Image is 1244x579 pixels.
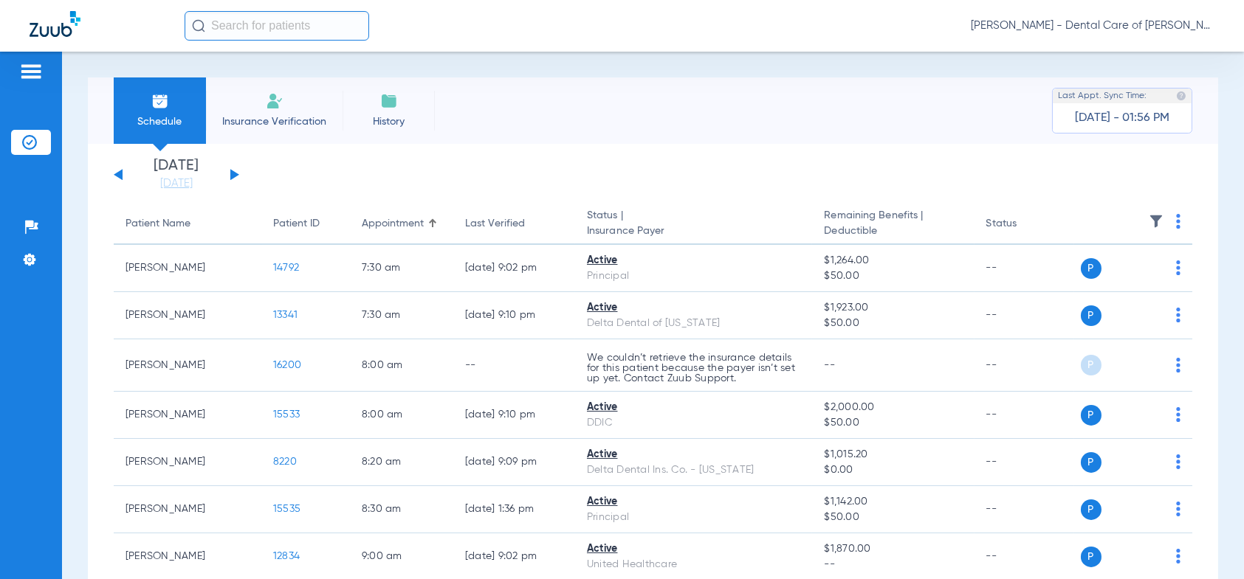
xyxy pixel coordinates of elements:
[350,339,453,392] td: 8:00 AM
[453,339,575,392] td: --
[453,245,575,292] td: [DATE] 9:02 PM
[1081,258,1102,279] span: P
[824,400,962,415] span: $2,000.00
[587,300,800,316] div: Active
[350,392,453,439] td: 8:00 AM
[126,216,250,232] div: Patient Name
[1176,502,1181,516] img: group-dot-blue.svg
[587,268,800,284] div: Principal
[273,457,297,467] span: 8220
[273,504,300,514] span: 15535
[824,360,835,370] span: --
[1081,305,1102,326] span: P
[587,253,800,268] div: Active
[453,392,575,439] td: [DATE] 9:10 PM
[453,439,575,486] td: [DATE] 9:09 PM
[812,204,974,245] th: Remaining Benefits |
[975,204,1074,245] th: Status
[824,510,962,525] span: $50.00
[114,392,261,439] td: [PERSON_NAME]
[273,551,300,561] span: 12834
[273,216,338,232] div: Patient ID
[824,494,962,510] span: $1,142.00
[971,18,1214,33] span: [PERSON_NAME] - Dental Care of [PERSON_NAME]
[354,114,424,129] span: History
[824,300,962,316] span: $1,923.00
[350,486,453,533] td: 8:30 AM
[465,216,563,232] div: Last Verified
[1176,407,1181,422] img: group-dot-blue.svg
[1176,91,1186,101] img: last sync help info
[453,486,575,533] td: [DATE] 1:36 PM
[1081,355,1102,375] span: P
[587,447,800,462] div: Active
[114,486,261,533] td: [PERSON_NAME]
[575,204,812,245] th: Status |
[587,400,800,415] div: Active
[350,245,453,292] td: 7:30 AM
[19,63,43,80] img: hamburger-icon
[587,316,800,331] div: Delta Dental of [US_STATE]
[587,353,800,384] p: We couldn’t retrieve the insurance details for this patient because the payer isn’t set up yet. C...
[587,494,800,510] div: Active
[587,462,800,478] div: Delta Dental Ins. Co. - [US_STATE]
[975,392,1074,439] td: --
[273,310,298,320] span: 13341
[1176,358,1181,372] img: group-dot-blue.svg
[132,176,221,191] a: [DATE]
[380,92,398,110] img: History
[1081,499,1102,520] span: P
[1176,308,1181,322] img: group-dot-blue.svg
[350,439,453,486] td: 8:20 AM
[114,245,261,292] td: [PERSON_NAME]
[824,253,962,268] span: $1,264.00
[824,462,962,478] span: $0.00
[975,245,1074,292] td: --
[1081,405,1102,426] span: P
[587,223,800,239] span: Insurance Payer
[975,486,1074,533] td: --
[1075,111,1169,125] span: [DATE] - 01:56 PM
[266,92,283,110] img: Manual Insurance Verification
[114,292,261,339] td: [PERSON_NAME]
[273,216,320,232] div: Patient ID
[151,92,169,110] img: Schedule
[1176,454,1181,469] img: group-dot-blue.svg
[273,409,300,420] span: 15533
[185,11,369,41] input: Search for patients
[824,268,962,284] span: $50.00
[824,541,962,557] span: $1,870.00
[1081,452,1102,473] span: P
[975,439,1074,486] td: --
[587,557,800,572] div: United Healthcare
[1081,547,1102,567] span: P
[1149,214,1164,229] img: filter.svg
[453,292,575,339] td: [DATE] 9:10 PM
[587,541,800,557] div: Active
[824,223,962,239] span: Deductible
[587,510,800,525] div: Principal
[126,216,190,232] div: Patient Name
[192,19,205,32] img: Search Icon
[1176,549,1181,564] img: group-dot-blue.svg
[975,339,1074,392] td: --
[132,159,221,191] li: [DATE]
[125,114,195,129] span: Schedule
[465,216,525,232] div: Last Verified
[30,11,80,37] img: Zuub Logo
[587,415,800,431] div: DDIC
[273,360,301,370] span: 16200
[350,292,453,339] td: 7:30 AM
[824,557,962,572] span: --
[824,316,962,331] span: $50.00
[362,216,424,232] div: Appointment
[1176,214,1181,229] img: group-dot-blue.svg
[273,263,299,273] span: 14792
[1058,89,1147,103] span: Last Appt. Sync Time:
[824,447,962,462] span: $1,015.20
[114,439,261,486] td: [PERSON_NAME]
[362,216,441,232] div: Appointment
[824,415,962,431] span: $50.00
[114,339,261,392] td: [PERSON_NAME]
[217,114,331,129] span: Insurance Verification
